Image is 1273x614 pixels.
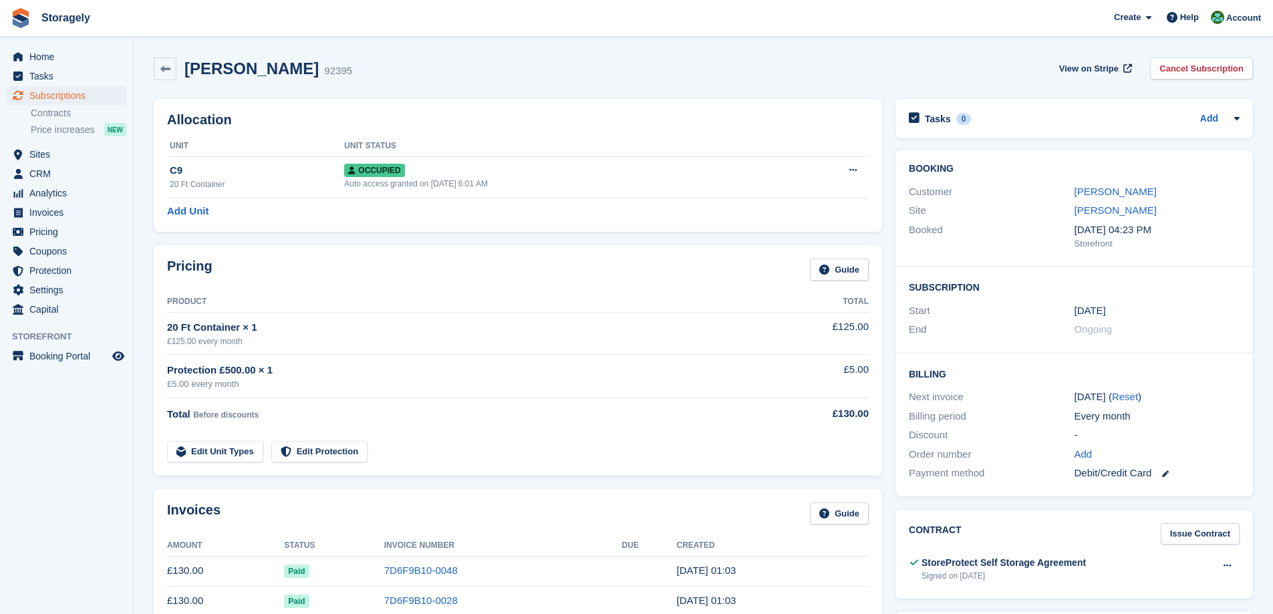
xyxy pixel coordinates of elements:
div: Protection £500.00 × 1 [167,363,761,378]
a: menu [7,86,126,105]
span: Total [167,408,190,420]
h2: Tasks [925,113,951,125]
a: menu [7,67,126,86]
div: Site [909,203,1074,218]
a: Add [1200,112,1218,127]
span: Create [1114,11,1141,24]
a: menu [7,261,126,280]
div: Signed on [DATE] [922,570,1086,582]
a: Preview store [110,348,126,364]
time: 2025-06-25 00:00:00 UTC [1075,303,1106,319]
div: C9 [170,163,344,178]
th: Unit [167,136,344,157]
span: Ongoing [1075,323,1113,335]
th: Amount [167,535,284,557]
div: Next invoice [909,390,1074,405]
div: - [1075,428,1240,443]
time: 2025-07-25 00:03:14 UTC [676,595,736,606]
a: Edit Unit Types [167,441,263,463]
th: Product [167,291,761,313]
a: menu [7,184,126,202]
h2: Subscription [909,280,1240,293]
h2: Billing [909,367,1240,380]
div: Discount [909,428,1074,443]
a: Issue Contract [1161,523,1240,545]
img: stora-icon-8386f47178a22dfd0bd8f6a31ec36ba5ce8667c1dd55bd0f319d3a0aa187defe.svg [11,8,31,28]
th: Total [761,291,869,313]
a: menu [7,300,126,319]
span: Storefront [12,330,133,343]
th: Due [622,535,677,557]
div: Booked [909,222,1074,251]
a: View on Stripe [1054,57,1135,80]
span: Account [1226,11,1261,25]
th: Unit Status [344,136,783,157]
h2: Pricing [167,259,213,281]
td: £125.00 [761,312,869,354]
span: Invoices [29,203,110,222]
a: menu [7,164,126,183]
a: 7D6F9B10-0048 [384,565,458,576]
span: Coupons [29,242,110,261]
div: £130.00 [761,406,869,422]
h2: [PERSON_NAME] [184,59,319,78]
div: Billing period [909,409,1074,424]
a: menu [7,203,126,222]
a: menu [7,242,126,261]
span: View on Stripe [1059,62,1119,75]
span: Price increases [31,124,95,136]
a: Contracts [31,107,126,120]
h2: Contract [909,523,962,545]
div: 20 Ft Container [170,178,344,190]
th: Invoice Number [384,535,622,557]
a: 7D6F9B10-0028 [384,595,458,606]
span: Analytics [29,184,110,202]
span: Occupied [344,164,404,177]
div: Auto access granted on [DATE] 6:01 AM [344,178,783,190]
a: menu [7,47,126,66]
div: 0 [956,113,972,125]
span: Home [29,47,110,66]
span: Subscriptions [29,86,110,105]
a: [PERSON_NAME] [1075,186,1157,197]
a: menu [7,222,126,241]
div: 92395 [324,63,352,79]
th: Created [676,535,869,557]
div: [DATE] ( ) [1075,390,1240,405]
span: Protection [29,261,110,280]
span: Settings [29,281,110,299]
a: Cancel Subscription [1150,57,1253,80]
a: Storagely [36,7,96,29]
time: 2025-08-25 00:03:19 UTC [676,565,736,576]
div: Start [909,303,1074,319]
div: 20 Ft Container × 1 [167,320,761,335]
th: Status [284,535,384,557]
span: Tasks [29,67,110,86]
div: [DATE] 04:23 PM [1075,222,1240,238]
a: Reset [1112,391,1138,402]
span: Help [1180,11,1199,24]
a: Add [1075,447,1093,462]
td: £5.00 [761,355,869,398]
div: Storefront [1075,237,1240,251]
a: Edit Protection [271,441,368,463]
a: menu [7,145,126,164]
div: Debit/Credit Card [1075,466,1240,481]
a: Price increases NEW [31,122,126,137]
span: Booking Portal [29,347,110,365]
div: £5.00 every month [167,377,761,391]
span: Paid [284,595,309,608]
span: Sites [29,145,110,164]
a: Add Unit [167,204,208,219]
a: Guide [810,259,869,281]
img: Notifications [1211,11,1224,24]
span: CRM [29,164,110,183]
td: £130.00 [167,556,284,586]
a: menu [7,347,126,365]
a: [PERSON_NAME] [1075,204,1157,216]
h2: Invoices [167,502,221,524]
a: menu [7,281,126,299]
span: Capital [29,300,110,319]
div: £125.00 every month [167,335,761,347]
div: Payment method [909,466,1074,481]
